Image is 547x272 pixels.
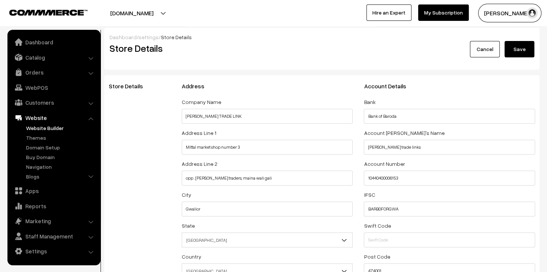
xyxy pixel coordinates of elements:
[182,82,213,90] span: Address
[24,153,98,161] a: Buy Domain
[182,234,353,247] span: Madhya Pradesh
[109,33,534,41] div: / /
[84,4,179,22] button: [DOMAIN_NAME]
[109,42,317,54] h2: Store Details
[364,109,535,124] input: Bank
[364,253,390,260] label: Post Code
[9,244,98,258] a: Settings
[418,4,469,21] a: My Subscription
[9,214,98,228] a: Marketing
[182,98,221,106] label: Company Name
[364,98,375,106] label: Bank
[364,171,535,186] input: Account Number
[139,34,159,40] a: settings
[9,230,98,243] a: Staff Management
[9,184,98,197] a: Apps
[364,129,444,137] label: Account [PERSON_NAME]'s Name
[182,191,191,199] label: City
[161,34,192,40] span: Store Details
[182,171,353,186] input: Address Line2
[364,191,375,199] label: IFSC
[9,10,88,15] img: COMMMERCE
[9,199,98,213] a: Reports
[364,222,391,230] label: Swift Code
[182,160,217,168] label: Address Line 2
[109,82,152,90] span: Store Details
[9,81,98,94] a: WebPOS
[24,173,98,180] a: Blogs
[182,222,195,230] label: State
[366,4,411,21] a: Hire an Expert
[470,41,500,57] a: Cancel
[24,124,98,132] a: Website Builder
[364,233,535,247] input: Swift Code
[364,140,535,155] input: Account holder's Name
[24,143,98,151] a: Domain Setup
[9,7,74,16] a: COMMMERCE
[182,140,353,155] input: Address Line1
[9,35,98,49] a: Dashboard
[24,134,98,142] a: Themes
[182,109,353,124] input: Company Name
[9,111,98,124] a: Website
[364,160,405,168] label: Account Number
[9,96,98,109] a: Customers
[109,34,137,40] a: Dashboard
[9,51,98,64] a: Catalog
[182,253,201,260] label: Country
[182,233,353,247] span: Madhya Pradesh
[364,202,535,216] input: IFSC
[182,202,353,216] input: City
[527,7,538,19] img: user
[9,66,98,79] a: Orders
[478,4,541,22] button: [PERSON_NAME]…
[24,163,98,171] a: Navigation
[364,82,415,90] span: Account Details
[505,41,534,57] button: Save
[182,129,216,137] label: Address Line 1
